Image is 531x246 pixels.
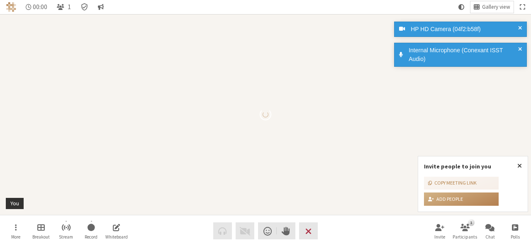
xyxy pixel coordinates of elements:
[485,234,495,239] span: Chat
[77,1,92,13] div: Meeting details Encryption enabled
[424,192,499,206] button: Add people
[7,199,22,208] div: You
[54,1,74,13] button: Open participant list
[105,234,128,239] span: Whiteboard
[22,1,51,13] div: Timer
[482,4,510,10] span: Gallery view
[428,220,451,242] button: Invite participants (Alt+I)
[516,1,528,13] button: Fullscreen
[424,163,491,170] label: Invite people to join you
[33,3,47,10] span: 00:00
[105,220,128,242] button: Open shared whiteboard
[32,234,50,239] span: Breakout
[299,222,318,239] button: End or leave meeting
[428,179,477,187] div: Copy meeting link
[95,1,107,13] button: Conversation
[453,220,477,242] button: Open participant list
[468,219,474,226] div: 1
[258,222,277,239] button: Send a reaction
[478,220,502,242] button: Open chat
[59,234,73,239] span: Stream
[512,156,528,175] button: Close popover
[6,2,16,12] img: Iotum
[213,222,232,239] button: Audio problem - check your Internet connection or call by phone
[277,222,295,239] button: Raise hand
[11,234,20,239] span: More
[236,222,254,239] button: Video
[504,220,527,242] button: Open poll
[80,220,103,242] button: Start recording
[455,1,468,13] button: Using system theme
[4,220,27,242] button: Open menu
[29,220,53,242] button: Manage Breakout Rooms
[68,3,71,10] span: 1
[453,234,477,239] span: Participants
[408,25,521,34] div: HP HD Camera (04f2:b58f)
[511,234,520,239] span: Polls
[85,234,97,239] span: Record
[424,177,499,190] button: Copy meeting link
[406,46,521,63] div: Internal Microphone (Conexant ISST Audio)
[470,1,514,13] button: Change layout
[54,220,78,242] button: Start streaming
[434,234,445,239] span: Invite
